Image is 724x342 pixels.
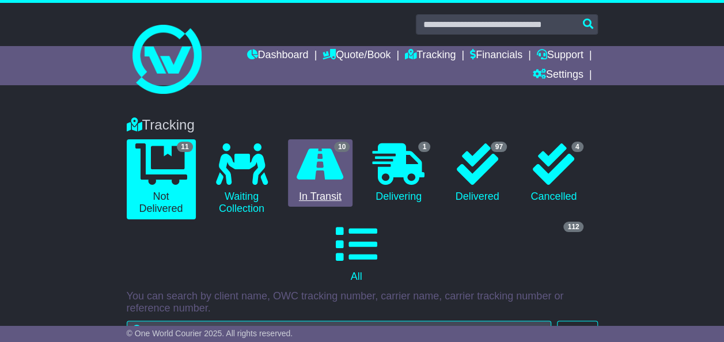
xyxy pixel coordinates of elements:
[418,142,430,152] span: 1
[121,117,604,134] div: Tracking
[445,139,510,207] a: 97 Delivered
[521,139,586,207] a: 4 Cancelled
[405,46,456,66] a: Tracking
[207,139,276,219] a: Waiting Collection
[364,139,433,207] a: 1 Delivering
[491,142,506,152] span: 97
[127,329,293,338] span: © One World Courier 2025. All rights reserved.
[563,222,583,232] span: 112
[334,142,350,152] span: 10
[288,139,353,207] a: 10 In Transit
[127,290,598,315] p: You can search by client name, OWC tracking number, carrier name, carrier tracking number or refe...
[533,66,583,85] a: Settings
[323,46,391,66] a: Quote/Book
[177,142,192,152] span: 11
[537,46,583,66] a: Support
[127,219,586,287] a: 112 All
[470,46,522,66] a: Financials
[571,142,583,152] span: 4
[247,46,308,66] a: Dashboard
[557,321,597,341] button: Search
[127,139,196,219] a: 11 Not Delivered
